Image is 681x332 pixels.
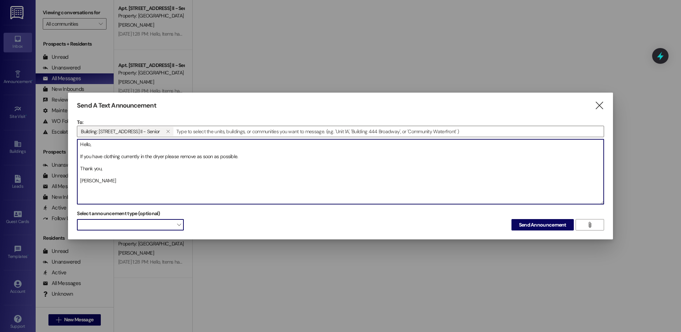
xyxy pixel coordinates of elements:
[77,139,604,204] textarea: Hello, If you have clothing currently in the dryer please remove as soon as possible. Thank you, ...
[594,102,604,109] i: 
[166,129,170,134] i: 
[174,126,604,137] input: Type to select the units, buildings, or communities you want to message. (e.g. 'Unit 1A', 'Buildi...
[77,102,156,110] h3: Send A Text Announcement
[81,127,160,136] span: Building: 1 Riverton Terrace II - Senior
[519,221,566,229] span: Send Announcement
[511,219,574,230] button: Send Announcement
[77,139,604,204] div: Hello, If you have clothing currently in the dryer please remove as soon as possible. Thank you, ...
[587,222,592,228] i: 
[77,208,160,219] label: Select announcement type (optional)
[77,119,604,126] p: To:
[163,127,173,136] button: Building: 1 Riverton Terrace II - Senior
